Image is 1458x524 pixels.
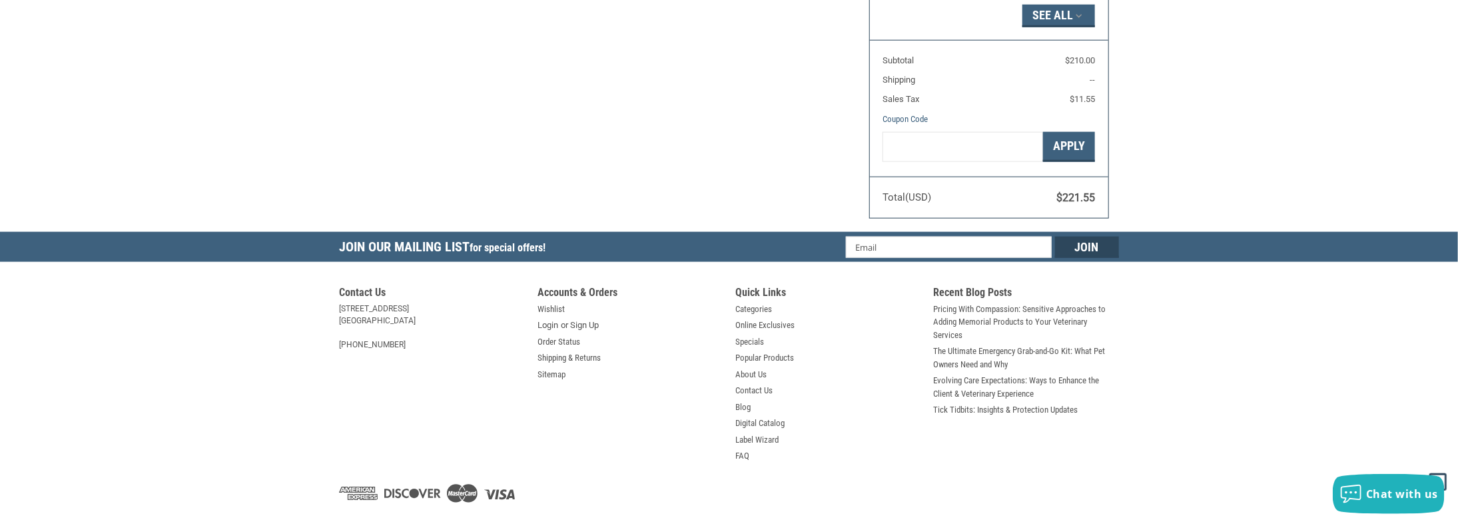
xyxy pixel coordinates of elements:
span: Shipping [883,75,915,85]
span: for special offers! [470,241,546,254]
input: Join [1055,237,1119,258]
span: or [553,319,576,332]
a: The Ultimate Emergency Grab-and-Go Kit: What Pet Owners Need and Why [934,345,1119,371]
a: Popular Products [735,351,794,365]
a: About Us [735,368,767,381]
a: FAQ [735,449,749,463]
span: Total (USD) [883,191,931,203]
h5: Accounts & Orders [538,286,723,303]
a: Label Wizard [735,433,779,447]
span: Chat with us [1366,487,1438,501]
span: Sales Tax [883,94,919,104]
a: Online Exclusives [735,319,795,332]
button: See All [1022,5,1095,27]
input: Email [846,237,1052,258]
span: $210.00 [1065,55,1095,65]
a: Blog [735,401,751,414]
a: Wishlist [538,303,565,316]
a: Evolving Care Expectations: Ways to Enhance the Client & Veterinary Experience [934,374,1119,400]
a: Tick Tidbits: Insights & Protection Updates [934,403,1078,417]
a: Contact Us [735,384,773,397]
button: Chat with us [1333,474,1445,514]
span: -- [1090,75,1095,85]
a: Order Status [538,335,580,349]
button: Apply [1043,132,1095,162]
a: Specials [735,335,764,349]
a: Digital Catalog [735,417,785,430]
a: Sign Up [571,319,599,332]
a: Coupon Code [883,114,928,124]
span: Subtotal [883,55,914,65]
span: $11.55 [1070,94,1095,104]
input: Gift Certificate or Coupon Code [883,132,1043,162]
a: Sitemap [538,368,565,381]
a: Pricing With Compassion: Sensitive Approaches to Adding Memorial Products to Your Veterinary Serv... [934,303,1119,342]
address: [STREET_ADDRESS] [GEOGRAPHIC_DATA] [PHONE_NUMBER] [340,303,525,351]
a: Login [538,319,558,332]
h5: Join Our Mailing List [340,232,553,266]
h5: Recent Blog Posts [934,286,1119,303]
h5: Quick Links [735,286,920,303]
a: Shipping & Returns [538,351,601,365]
a: Categories [735,303,772,316]
h5: Contact Us [340,286,525,303]
span: $221.55 [1056,191,1095,204]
